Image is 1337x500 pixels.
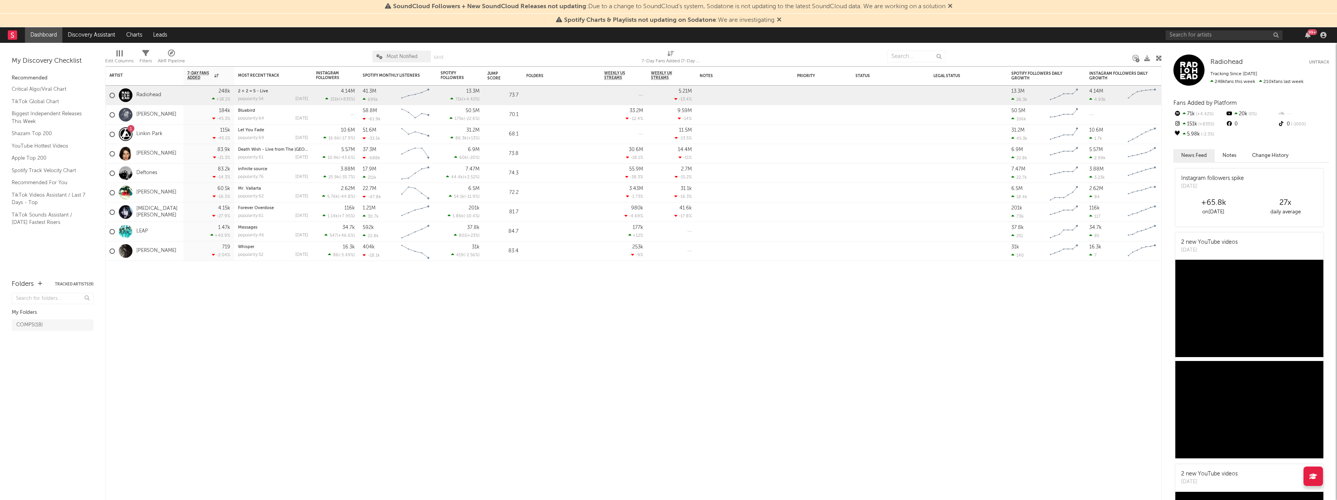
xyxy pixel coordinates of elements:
div: -13.4 % [674,97,692,102]
div: 31.1k [681,186,692,191]
div: 50.5M [1011,108,1025,113]
div: 37.8k [1011,225,1024,230]
span: Radiohead [1210,59,1243,65]
div: 7.47M [466,167,480,172]
div: Spotify Monthly Listeners [363,73,421,78]
div: [DATE] [295,175,308,179]
span: +2.52 % [464,175,478,180]
div: 22.7k [1011,175,1027,180]
div: 116k [344,206,355,211]
div: -16.3 % [674,194,692,199]
a: Bluebird [238,109,255,113]
div: daily average [1249,208,1321,217]
div: 177k [633,225,643,230]
span: 71k [455,97,462,102]
div: 184k [219,108,230,113]
div: ( ) [325,233,355,238]
div: 9.59M [677,108,692,113]
div: popularity: 61 [238,214,263,218]
svg: Chart title [1046,125,1081,144]
div: Let You Fade [238,128,308,132]
a: Spotify Track Velocity Chart [12,166,86,175]
button: Notes [1215,149,1244,162]
div: 51.6M [363,128,376,133]
div: 99 + [1307,29,1317,35]
div: Recommended [12,74,93,83]
div: 6.9M [468,147,480,152]
span: -22.6 % [465,117,478,121]
div: popularity: 69 [238,136,264,140]
svg: Chart title [1124,125,1159,144]
div: 0 [1225,119,1277,129]
a: COMPS(18) [12,319,93,331]
div: Jump Score [487,71,507,81]
a: Charts [121,27,148,43]
svg: Chart title [1124,86,1159,105]
button: 99+ [1305,32,1311,38]
button: News Feed [1173,149,1215,162]
div: 4.14M [1089,89,1103,94]
div: 83.2k [218,167,230,172]
div: 83.9k [217,147,230,152]
span: Tracking Since: [DATE] [1210,72,1257,76]
div: popularity: 64 [238,116,264,121]
div: 7-Day Fans Added (7-Day Fans Added) [642,56,700,66]
svg: Chart title [1046,105,1081,125]
span: Fans Added by Platform [1173,100,1237,106]
div: 60.5k [217,186,230,191]
div: Notes [700,74,778,78]
span: : We are investigating [564,17,774,23]
a: [PERSON_NAME] [136,248,176,254]
div: Edit Columns [105,47,134,69]
div: 1.47k [218,225,230,230]
span: 1.86k [453,214,464,218]
div: Death Wish - Live from The O2 Arena [238,148,308,152]
div: 22.8k [363,233,379,238]
div: 5.21M [679,89,692,94]
div: Edit Columns [105,56,134,66]
div: Most Recent Track [238,73,296,78]
span: +7.95 % [339,214,354,218]
div: +40.9 % [210,233,230,238]
svg: Chart title [1124,183,1159,202]
span: 25.9k [328,175,339,180]
div: ( ) [323,174,355,180]
a: Dashboard [25,27,62,43]
input: Search... [887,51,945,62]
div: -45.1 % [213,136,230,141]
div: Folders [526,74,585,78]
div: -13.5 % [675,136,692,141]
div: -11 % [679,155,692,160]
div: 31.2M [466,128,480,133]
input: Search for artists [1166,30,1282,40]
div: -61.9k [363,116,381,121]
div: 2 + 2 = 5 - Live [238,89,308,93]
div: 37.3M [363,147,376,152]
div: 22.8k [1011,155,1027,160]
span: 175k [455,117,464,121]
div: [DATE] [295,116,308,121]
a: TikTok Sounds Assistant / [DATE] Fastest Risers [12,211,86,227]
div: 84 [1089,194,1100,199]
div: Spotify Followers Daily Growth [1011,71,1070,81]
div: ( ) [448,213,480,218]
div: ( ) [454,155,480,160]
span: Weekly US Streams [604,71,631,80]
div: 695k [363,97,378,102]
div: 5.57M [341,147,355,152]
button: Untrack [1309,58,1329,66]
svg: Chart title [1124,144,1159,164]
a: Forever Overdose [238,206,274,210]
div: [DATE] [295,155,308,160]
div: Forever Overdose [238,206,308,210]
div: 106k [1011,116,1026,121]
span: 60k [459,156,467,160]
div: 3.43M [629,186,643,191]
a: Let You Fade [238,128,264,132]
div: ( ) [323,155,355,160]
div: 3.23k [1089,175,1105,180]
div: -17.8 % [674,213,692,218]
a: Linkin Park [136,131,162,137]
div: popularity: 61 [238,155,263,160]
span: -10.4 % [465,214,478,218]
